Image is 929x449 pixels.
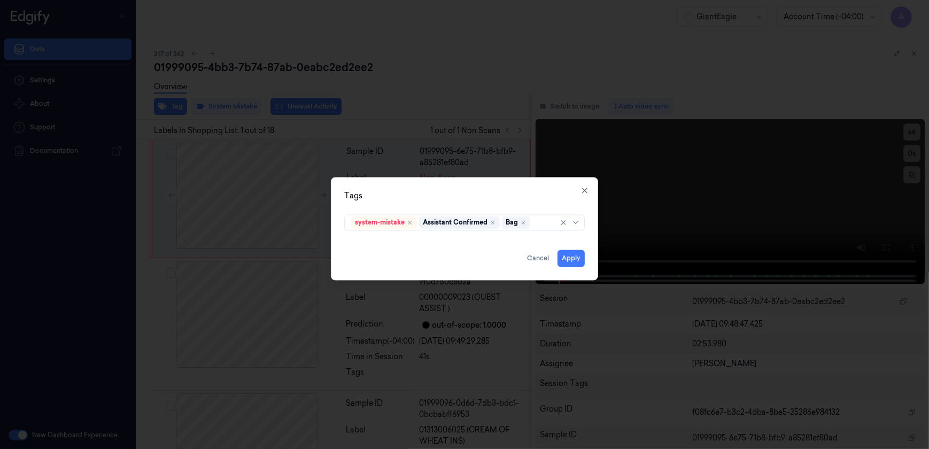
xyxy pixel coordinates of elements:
[344,191,585,202] div: Tags
[523,250,553,267] button: Cancel
[407,220,413,226] div: Remove ,system-mistake
[520,220,527,226] div: Remove ,Bag
[506,218,518,228] div: Bag
[558,250,585,267] button: Apply
[355,218,405,228] div: system-mistake
[490,220,496,226] div: Remove ,Assistant Confirmed
[423,218,487,228] div: Assistant Confirmed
